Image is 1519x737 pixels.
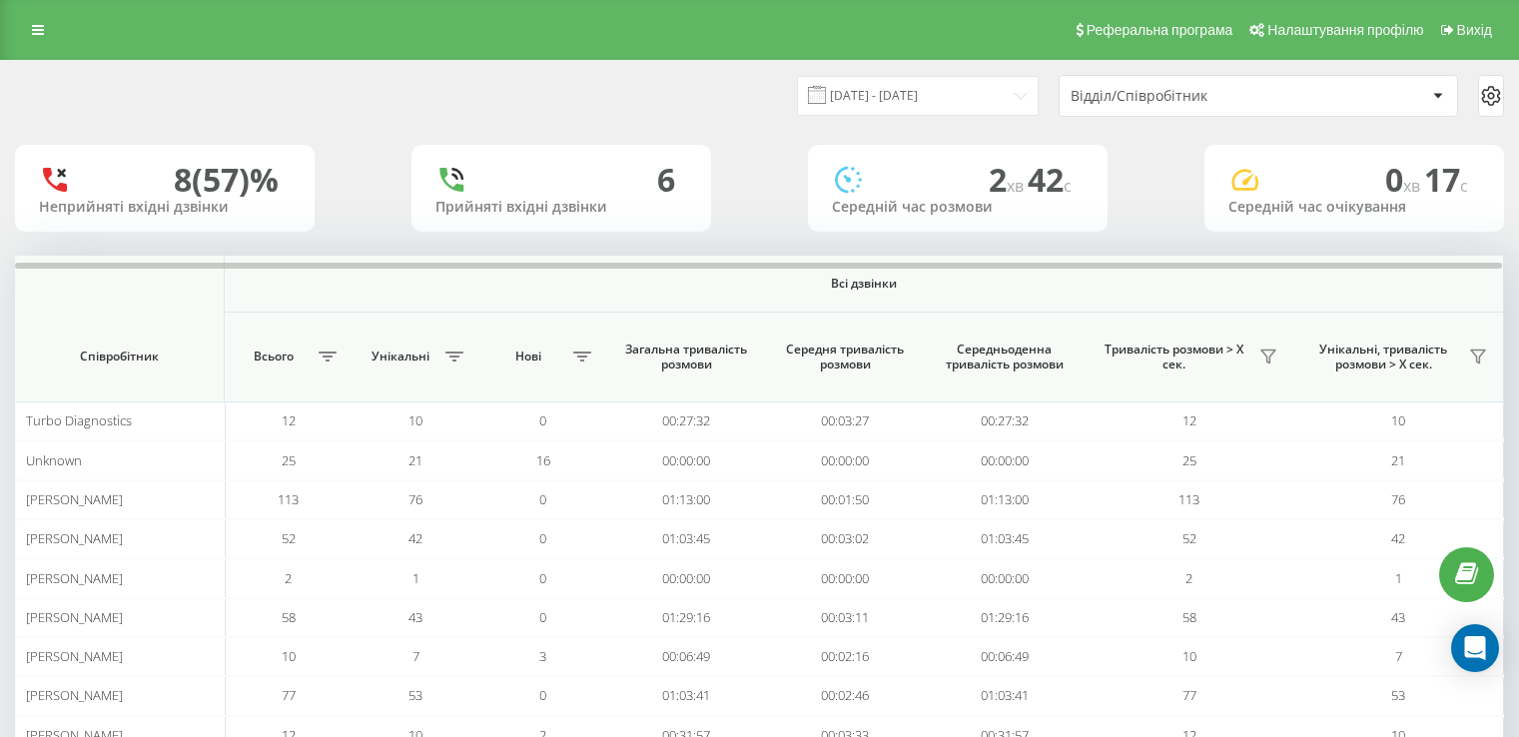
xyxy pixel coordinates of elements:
span: Всі дзвінки [298,276,1430,292]
td: 01:03:45 [607,519,766,558]
span: 21 [408,451,422,469]
span: [PERSON_NAME] [26,529,123,547]
span: Вихід [1457,22,1492,38]
td: 00:00:00 [766,558,925,597]
span: 2 [285,569,292,587]
span: 113 [1178,490,1199,508]
span: 113 [278,490,299,508]
span: [PERSON_NAME] [26,686,123,704]
span: 0 [539,411,546,429]
span: 0 [539,529,546,547]
span: 42 [1391,529,1405,547]
span: 52 [1182,529,1196,547]
div: Неприйняті вхідні дзвінки [39,199,291,216]
span: 76 [1391,490,1405,508]
span: 52 [282,529,296,547]
td: 00:03:11 [766,598,925,637]
span: 0 [539,490,546,508]
td: 01:13:00 [607,480,766,519]
td: 00:00:00 [925,440,1084,479]
td: 00:02:46 [766,676,925,715]
span: Реферальна програма [1087,22,1233,38]
td: 00:00:00 [766,440,925,479]
td: 01:03:45 [925,519,1084,558]
span: 10 [1182,647,1196,665]
div: Open Intercom Messenger [1451,624,1499,672]
span: Всього [235,349,312,365]
td: 00:03:02 [766,519,925,558]
td: 01:03:41 [607,676,766,715]
span: c [1064,175,1072,197]
span: 10 [282,647,296,665]
span: 1 [1395,569,1402,587]
span: 0 [1385,158,1424,201]
span: 10 [1391,411,1405,429]
td: 00:27:32 [607,401,766,440]
span: хв [1007,175,1028,197]
span: 53 [1391,686,1405,704]
span: 16 [536,451,550,469]
span: Унікальні [363,349,439,365]
span: 58 [282,608,296,626]
span: Unknown [26,451,82,469]
span: 7 [1395,647,1402,665]
span: 2 [1185,569,1192,587]
span: [PERSON_NAME] [26,608,123,626]
span: 2 [989,158,1028,201]
span: Налаштування профілю [1267,22,1423,38]
span: 21 [1391,451,1405,469]
td: 00:03:27 [766,401,925,440]
span: 77 [1182,686,1196,704]
span: хв [1403,175,1424,197]
span: Середньоденна тривалість розмови [942,342,1067,372]
span: Тривалість розмови > Х сек. [1094,342,1253,372]
span: 58 [1182,608,1196,626]
td: 00:00:00 [607,558,766,597]
td: 01:13:00 [925,480,1084,519]
span: 53 [408,686,422,704]
div: 8 (57)% [174,161,279,199]
span: 1 [412,569,419,587]
span: 3 [539,647,546,665]
td: 00:02:16 [766,637,925,676]
span: 77 [282,686,296,704]
span: Середня тривалість розмови [783,342,908,372]
span: 43 [1391,608,1405,626]
td: 01:03:41 [925,676,1084,715]
td: 00:06:49 [925,637,1084,676]
span: 42 [1028,158,1072,201]
span: c [1460,175,1468,197]
span: Turbo Diagnostics [26,411,132,429]
td: 00:06:49 [607,637,766,676]
div: Прийняті вхідні дзвінки [435,199,687,216]
td: 00:00:00 [607,440,766,479]
span: 17 [1424,158,1468,201]
span: 10 [408,411,422,429]
span: Загальна тривалість розмови [624,342,749,372]
td: 00:27:32 [925,401,1084,440]
span: 0 [539,569,546,587]
span: 43 [408,608,422,626]
span: [PERSON_NAME] [26,490,123,508]
span: [PERSON_NAME] [26,647,123,665]
div: Середній час очікування [1228,199,1480,216]
span: Унікальні, тривалість розмови > Х сек. [1304,342,1463,372]
div: Середній час розмови [832,199,1084,216]
td: 00:01:50 [766,480,925,519]
td: 00:00:00 [925,558,1084,597]
div: 6 [657,161,675,199]
span: 0 [539,608,546,626]
span: 0 [539,686,546,704]
span: 25 [1182,451,1196,469]
span: 76 [408,490,422,508]
span: 12 [1182,411,1196,429]
td: 01:29:16 [925,598,1084,637]
div: Відділ/Співробітник [1071,88,1309,105]
span: Співробітник [34,349,204,365]
span: [PERSON_NAME] [26,569,123,587]
td: 01:29:16 [607,598,766,637]
span: 25 [282,451,296,469]
span: 12 [282,411,296,429]
span: Нові [489,349,566,365]
span: 42 [408,529,422,547]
